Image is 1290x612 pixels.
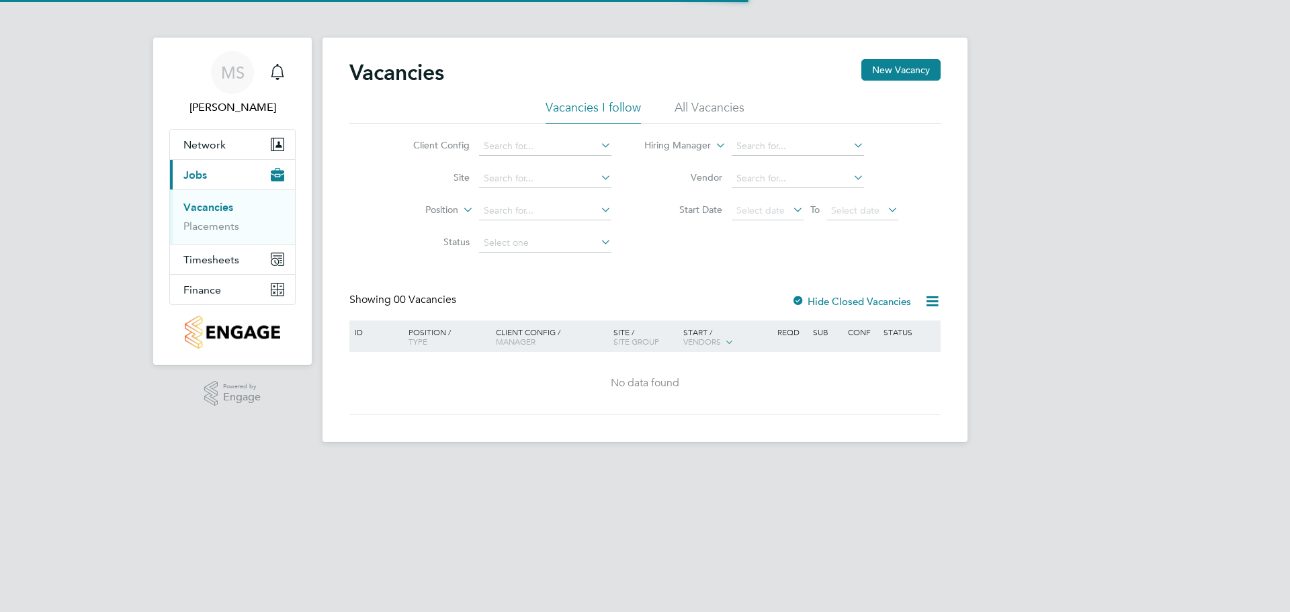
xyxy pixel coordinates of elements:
[492,320,610,353] div: Client Config /
[680,320,774,354] div: Start /
[392,236,470,248] label: Status
[349,293,459,307] div: Showing
[810,320,845,343] div: Sub
[645,204,722,216] label: Start Date
[183,138,226,151] span: Network
[170,245,295,274] button: Timesheets
[349,59,444,86] h2: Vacancies
[880,320,939,343] div: Status
[845,320,879,343] div: Conf
[170,189,295,244] div: Jobs
[408,336,427,347] span: Type
[479,202,611,220] input: Search for...
[831,204,879,216] span: Select date
[394,293,456,306] span: 00 Vacancies
[861,59,941,81] button: New Vacancy
[185,316,279,349] img: countryside-properties-logo-retina.png
[806,201,824,218] span: To
[183,201,233,214] a: Vacancies
[183,253,239,266] span: Timesheets
[645,171,722,183] label: Vendor
[613,336,659,347] span: Site Group
[169,99,296,116] span: Matt Smith
[221,64,245,81] span: MS
[610,320,681,353] div: Site /
[183,283,221,296] span: Finance
[183,220,239,232] a: Placements
[675,99,744,124] li: All Vacancies
[634,139,711,152] label: Hiring Manager
[170,130,295,159] button: Network
[223,392,261,403] span: Engage
[351,320,398,343] div: ID
[223,381,261,392] span: Powered by
[736,204,785,216] span: Select date
[392,171,470,183] label: Site
[351,376,939,390] div: No data found
[153,38,312,365] nav: Main navigation
[169,51,296,116] a: MS[PERSON_NAME]
[381,204,458,217] label: Position
[169,316,296,349] a: Go to home page
[732,169,864,188] input: Search for...
[774,320,809,343] div: Reqd
[479,137,611,156] input: Search for...
[479,169,611,188] input: Search for...
[496,336,535,347] span: Manager
[183,169,207,181] span: Jobs
[392,139,470,151] label: Client Config
[398,320,492,353] div: Position /
[683,336,721,347] span: Vendors
[170,275,295,304] button: Finance
[546,99,641,124] li: Vacancies I follow
[791,295,911,308] label: Hide Closed Vacancies
[479,234,611,253] input: Select one
[170,160,295,189] button: Jobs
[204,381,261,406] a: Powered byEngage
[732,137,864,156] input: Search for...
